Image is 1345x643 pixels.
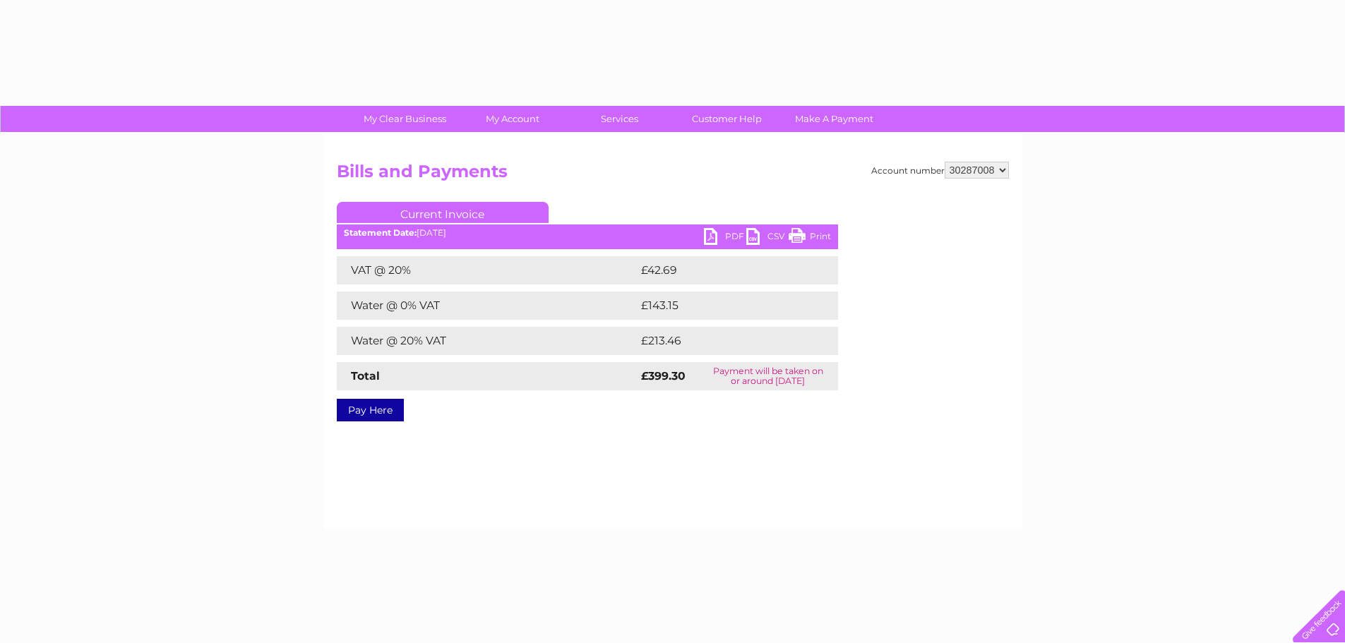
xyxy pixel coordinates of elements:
td: £42.69 [638,256,810,284]
a: Services [561,106,678,132]
td: Water @ 20% VAT [337,327,638,355]
td: £213.46 [638,327,812,355]
strong: £399.30 [641,369,686,383]
td: £143.15 [638,292,811,320]
h2: Bills and Payments [337,162,1009,188]
a: Current Invoice [337,202,549,223]
a: PDF [704,228,746,248]
a: My Account [454,106,570,132]
a: Pay Here [337,399,404,421]
a: Customer Help [669,106,785,132]
td: Water @ 0% VAT [337,292,638,320]
a: My Clear Business [347,106,463,132]
b: Statement Date: [344,227,417,238]
a: CSV [746,228,789,248]
a: Print [789,228,831,248]
a: Make A Payment [776,106,892,132]
td: VAT @ 20% [337,256,638,284]
div: [DATE] [337,228,838,238]
td: Payment will be taken on or around [DATE] [698,362,837,390]
strong: Total [351,369,380,383]
div: Account number [871,162,1009,179]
